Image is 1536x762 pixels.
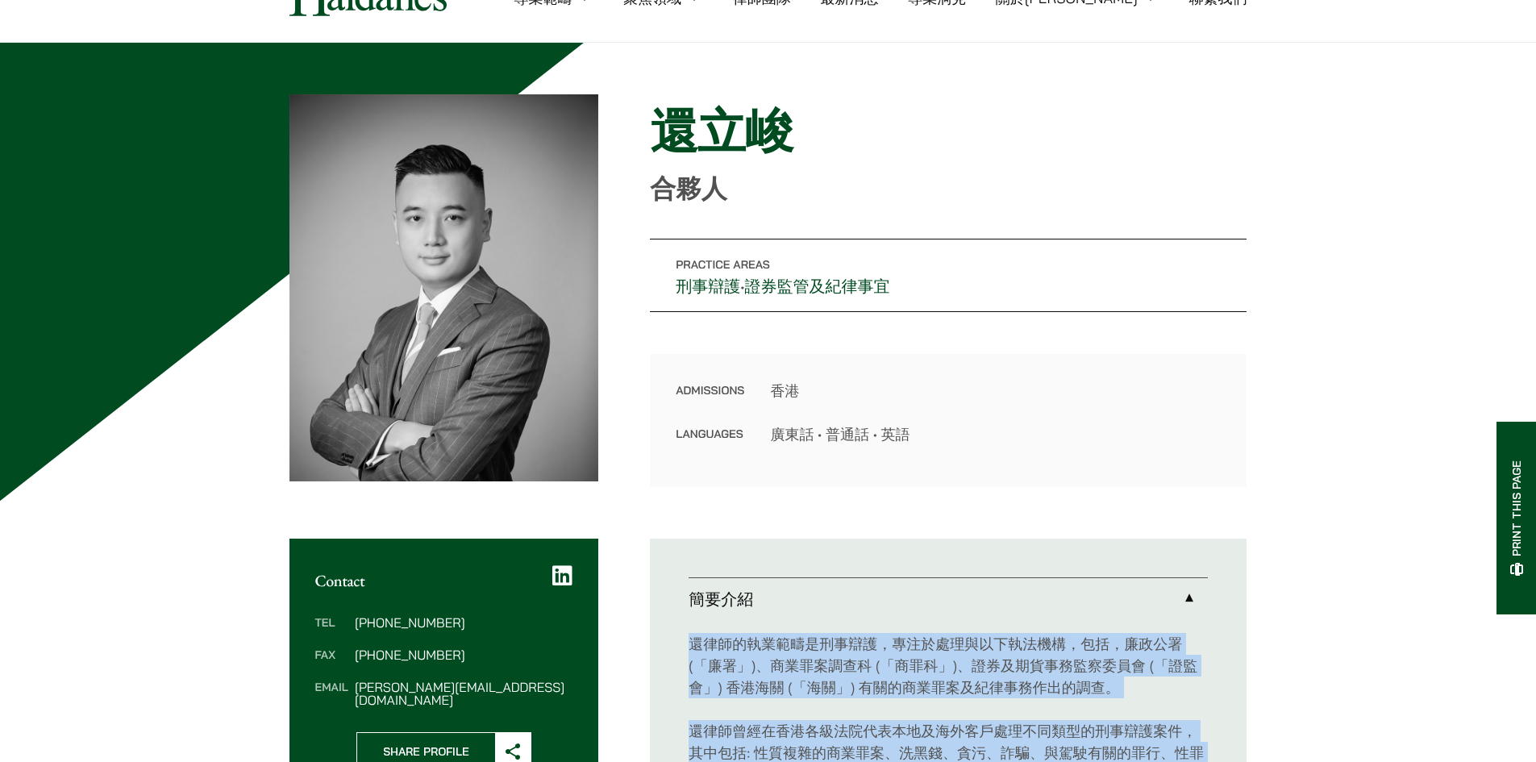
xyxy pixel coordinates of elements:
h1: 還立峻 [650,102,1247,160]
dd: 香港 [770,380,1221,402]
dt: Email [315,681,348,706]
dd: 廣東話 • 普通話 • 英語 [770,423,1221,445]
dd: [PERSON_NAME][EMAIL_ADDRESS][DOMAIN_NAME] [355,681,572,706]
span: Practice Areas [676,257,770,272]
dt: Admissions [676,380,744,423]
a: LinkedIn [552,564,572,587]
a: 證券監管及紀律事宜 [745,276,890,297]
dt: Languages [676,423,744,445]
dd: [PHONE_NUMBER] [355,616,572,629]
dd: [PHONE_NUMBER] [355,648,572,661]
p: 合夥人 [650,173,1247,204]
a: 刑事辯護 [676,276,740,297]
a: 簡要介紹 [689,578,1208,620]
dt: Fax [315,648,348,681]
p: • [650,239,1247,312]
h2: Contact [315,571,573,590]
p: 還律師的執業範疇是刑事辯護，專注於處理與以下執法機構，包括，廉政公署 (「廉署」)、商業罪案調查科 (「商罪科」)、證券及期貨事務監察委員會 (「證監會」) 香港海關 (「海關」) 有關的商業罪... [689,633,1208,698]
dt: Tel [315,616,348,648]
